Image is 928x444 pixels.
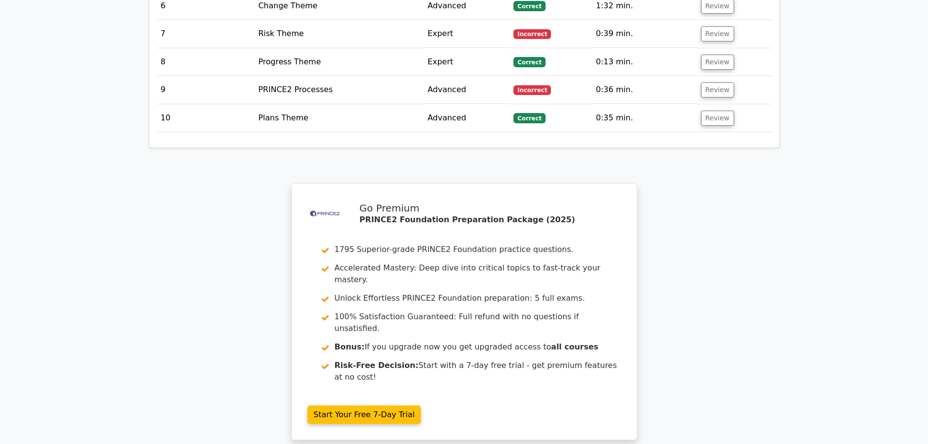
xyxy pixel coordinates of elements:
td: Advanced [424,104,510,132]
td: Risk Theme [254,20,424,48]
td: 0:36 min. [592,76,697,104]
td: 9 [157,76,255,104]
button: Review [701,111,734,126]
td: 0:13 min. [592,48,697,76]
button: Review [701,55,734,70]
span: Incorrect [513,29,551,39]
td: Plans Theme [254,104,424,132]
td: 7 [157,20,255,48]
span: Correct [513,1,545,11]
a: Start Your Free 7-Day Trial [307,405,421,424]
td: 10 [157,104,255,132]
span: Correct [513,113,545,123]
td: 0:39 min. [592,20,697,48]
span: Incorrect [513,85,551,95]
button: Review [701,82,734,97]
td: PRINCE2 Processes [254,76,424,104]
td: Expert [424,20,510,48]
button: Review [701,26,734,41]
td: Expert [424,48,510,76]
td: Progress Theme [254,48,424,76]
td: Advanced [424,76,510,104]
td: 8 [157,48,255,76]
span: Correct [513,57,545,67]
td: 0:35 min. [592,104,697,132]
